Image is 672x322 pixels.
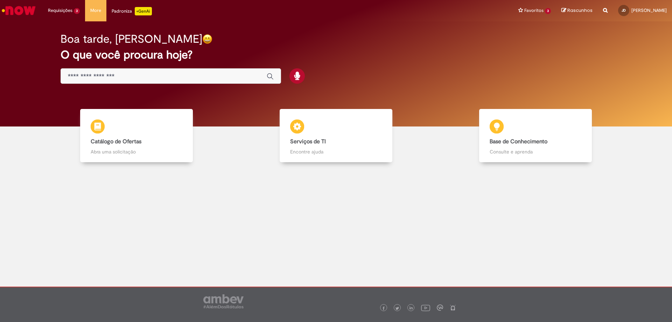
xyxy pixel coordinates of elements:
[409,306,413,310] img: logo_footer_linkedin.png
[567,7,593,14] span: Rascunhos
[490,138,547,145] b: Base de Conhecimento
[135,7,152,15] p: +GenAi
[545,8,551,14] span: 3
[395,307,399,310] img: logo_footer_twitter.png
[48,7,72,14] span: Requisições
[561,7,593,14] a: Rascunhos
[290,138,326,145] b: Serviços de TI
[90,7,101,14] span: More
[490,148,581,155] p: Consulte e aprenda
[436,109,635,163] a: Base de Conhecimento Consulte e aprenda
[91,148,182,155] p: Abra uma solicitação
[203,294,244,308] img: logo_footer_ambev_rotulo_gray.png
[382,307,385,310] img: logo_footer_facebook.png
[236,109,436,163] a: Serviços de TI Encontre ajuda
[631,7,667,13] span: [PERSON_NAME]
[61,33,202,45] h2: Boa tarde, [PERSON_NAME]
[290,148,382,155] p: Encontre ajuda
[112,7,152,15] div: Padroniza
[91,138,141,145] b: Catálogo de Ofertas
[61,49,612,61] h2: O que você procura hoje?
[37,109,236,163] a: Catálogo de Ofertas Abra uma solicitação
[622,8,626,13] span: JD
[450,304,456,311] img: logo_footer_naosei.png
[1,4,37,18] img: ServiceNow
[437,304,443,311] img: logo_footer_workplace.png
[524,7,544,14] span: Favoritos
[74,8,80,14] span: 3
[202,34,212,44] img: happy-face.png
[421,303,430,312] img: logo_footer_youtube.png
